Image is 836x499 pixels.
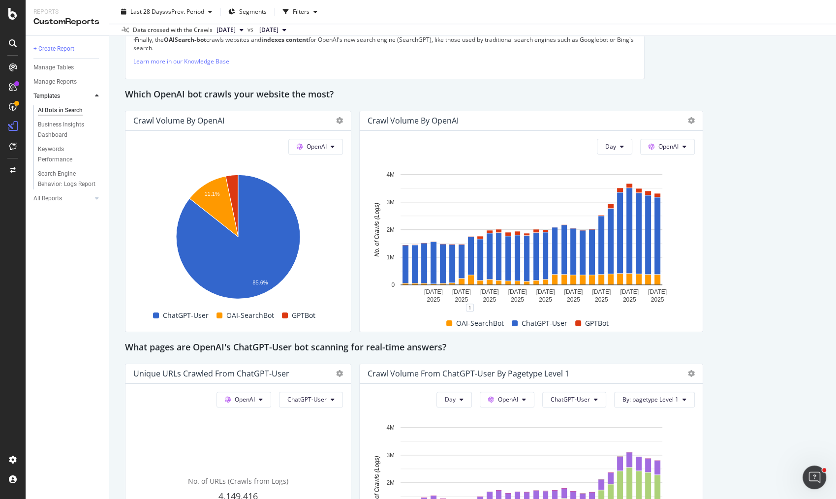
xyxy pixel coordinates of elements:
[551,395,590,404] span: ChatGPT-User
[424,288,443,295] text: [DATE]
[165,7,204,16] span: vs Prev. Period
[133,169,343,308] svg: A chart.
[38,144,93,165] div: Keywords Performance
[130,7,165,16] span: Last 28 Days
[480,288,499,295] text: [DATE]
[239,7,267,16] span: Segments
[658,142,679,151] span: OpenAI
[622,395,679,404] span: By: pagetype Level 1
[466,304,474,312] div: 1
[279,392,343,407] button: ChatGPT-User
[498,395,518,404] span: OpenAI
[255,24,290,36] button: [DATE]
[133,35,636,52] p: Finally, the crawls websites and for OpenAI's new search engine (SearchGPT), like those used by t...
[536,288,555,295] text: [DATE]
[452,288,471,295] text: [DATE]
[164,35,206,44] strong: OAISearch-bot
[387,451,395,458] text: 3M
[436,392,472,407] button: Day
[387,198,395,205] text: 3M
[259,26,279,34] span: 2025 Jul. 28th
[33,91,60,101] div: Templates
[387,479,395,486] text: 2M
[125,111,351,332] div: Crawl Volume by OpenAIOpenAIA chart.ChatGPT-UserOAI-SearchBotGPTBot
[252,279,268,285] text: 85.6%
[217,26,236,34] span: 2025 Aug. 25th
[592,288,611,295] text: [DATE]
[539,296,552,303] text: 2025
[38,169,96,189] div: Search Engine Behavior: Logs Report
[133,26,213,34] div: Data crossed with the Crawls
[368,169,695,308] svg: A chart.
[38,120,102,140] a: Business Insights Dashboard
[33,44,102,54] a: + Create Report
[204,191,219,197] text: 11.1%
[508,288,527,295] text: [DATE]
[620,288,639,295] text: [DATE]
[522,317,567,329] span: ChatGPT-User
[648,288,667,295] text: [DATE]
[125,340,446,356] h2: What pages are OpenAI's ChatGPT-User bot scanning for real-time answers?
[455,296,468,303] text: 2025
[387,226,395,233] text: 2M
[640,139,695,155] button: OpenAI
[33,16,101,28] div: CustomReports
[33,91,92,101] a: Templates
[117,4,216,20] button: Last 28 DaysvsPrev. Period
[567,296,580,303] text: 2025
[33,77,77,87] div: Manage Reports
[597,139,632,155] button: Day
[213,24,248,36] button: [DATE]
[248,25,255,34] span: vs
[33,193,92,204] a: All Reports
[293,7,310,16] div: Filters
[585,317,609,329] span: GPTBot
[483,296,496,303] text: 2025
[125,340,820,356] div: What pages are OpenAI's ChatGPT-User bot scanning for real-time answers?
[427,296,440,303] text: 2025
[38,120,94,140] div: Business Insights Dashboard
[33,44,74,54] div: + Create Report
[288,139,343,155] button: OpenAI
[511,296,525,303] text: 2025
[133,35,135,44] strong: ·
[359,111,703,332] div: Crawl Volume by OpenAIDayOpenAIA chart.1OAI-SearchBotChatGPT-UserGPTBot
[287,395,327,404] span: ChatGPT-User
[163,310,209,321] span: ChatGPT-User
[188,476,288,486] span: No. of URLs (Crawls from Logs)
[133,57,229,65] a: Learn more in our Knowledge Base
[292,310,315,321] span: GPTBot
[605,142,616,151] span: Day
[387,171,395,178] text: 4M
[217,392,271,407] button: OpenAI
[38,105,102,116] a: AI Bots in Search
[445,395,456,404] span: Day
[387,253,395,260] text: 1M
[38,105,83,116] div: AI Bots in Search
[542,392,606,407] button: ChatGPT-User
[133,369,289,378] div: Unique URLs Crawled from ChatGPT-User
[125,87,334,103] h2: Which OpenAI bot crawls your website the most?
[235,395,255,404] span: OpenAI
[133,116,224,125] div: Crawl Volume by OpenAI
[224,4,271,20] button: Segments
[595,296,608,303] text: 2025
[368,116,459,125] div: Crawl Volume by OpenAI
[480,392,534,407] button: OpenAI
[307,142,327,151] span: OpenAI
[803,466,826,489] iframe: Intercom live chat
[33,193,62,204] div: All Reports
[651,296,664,303] text: 2025
[392,281,395,288] text: 0
[33,8,101,16] div: Reports
[261,35,309,44] strong: indexes content
[387,424,395,431] text: 4M
[368,369,569,378] div: Crawl Volume from ChatGPT-User by pagetype Level 1
[226,310,274,321] span: OAI-SearchBot
[33,62,102,73] a: Manage Tables
[33,77,102,87] a: Manage Reports
[279,4,321,20] button: Filters
[125,87,820,103] div: Which OpenAI bot crawls your website the most?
